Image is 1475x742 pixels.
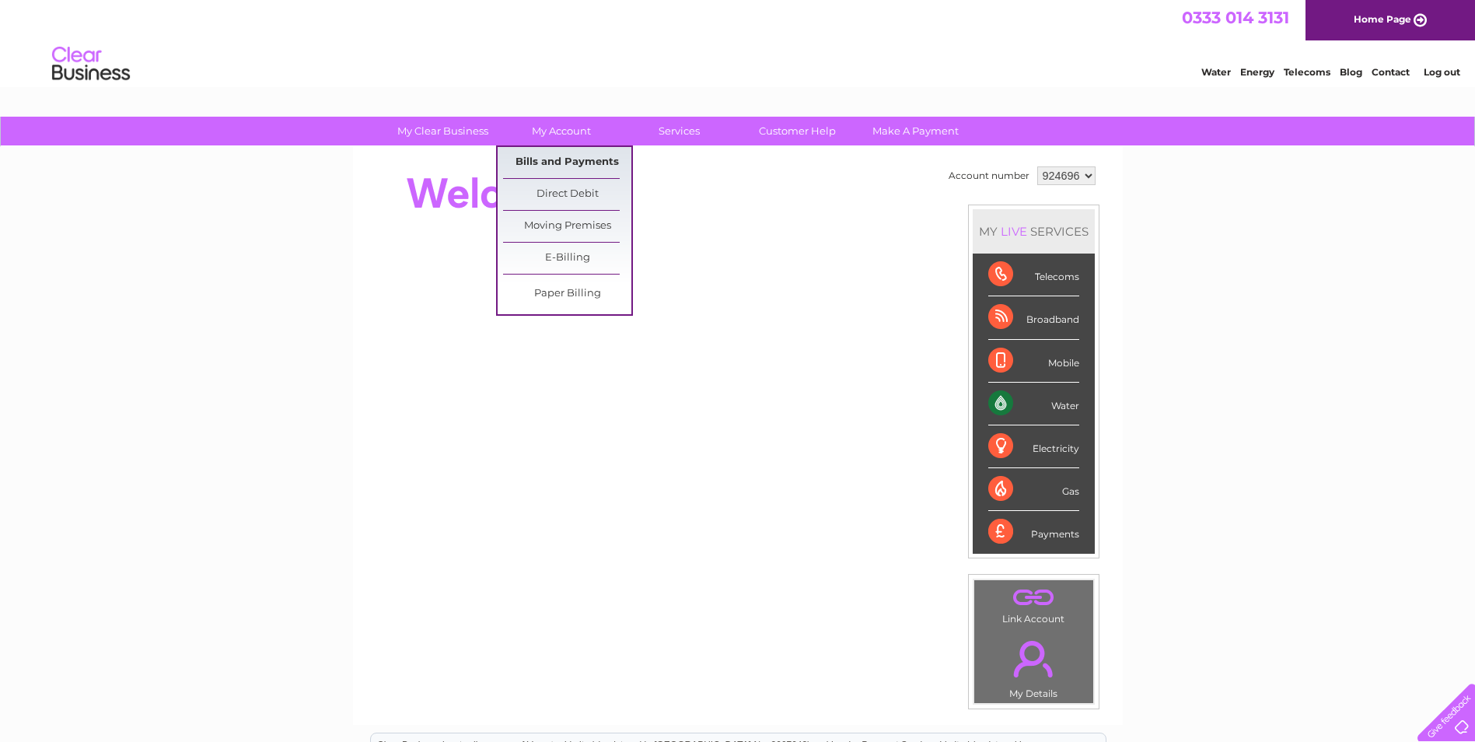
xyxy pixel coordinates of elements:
[988,254,1079,296] div: Telecoms
[503,278,631,310] a: Paper Billing
[988,468,1079,511] div: Gas
[945,163,1033,189] td: Account number
[988,383,1079,425] div: Water
[733,117,862,145] a: Customer Help
[998,224,1030,239] div: LIVE
[1240,66,1274,78] a: Energy
[988,425,1079,468] div: Electricity
[973,628,1094,704] td: My Details
[503,211,631,242] a: Moving Premises
[988,340,1079,383] div: Mobile
[973,579,1094,628] td: Link Account
[1201,66,1231,78] a: Water
[1372,66,1410,78] a: Contact
[988,296,1079,339] div: Broadband
[978,584,1089,611] a: .
[978,632,1089,686] a: .
[1182,8,1289,27] a: 0333 014 3131
[1284,66,1330,78] a: Telecoms
[503,179,631,210] a: Direct Debit
[988,511,1079,553] div: Payments
[503,243,631,274] a: E-Billing
[615,117,743,145] a: Services
[379,117,507,145] a: My Clear Business
[503,147,631,178] a: Bills and Payments
[51,40,131,88] img: logo.png
[497,117,625,145] a: My Account
[1340,66,1362,78] a: Blog
[371,9,1106,75] div: Clear Business is a trading name of Verastar Limited (registered in [GEOGRAPHIC_DATA] No. 3667643...
[973,209,1095,254] div: MY SERVICES
[851,117,980,145] a: Make A Payment
[1424,66,1460,78] a: Log out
